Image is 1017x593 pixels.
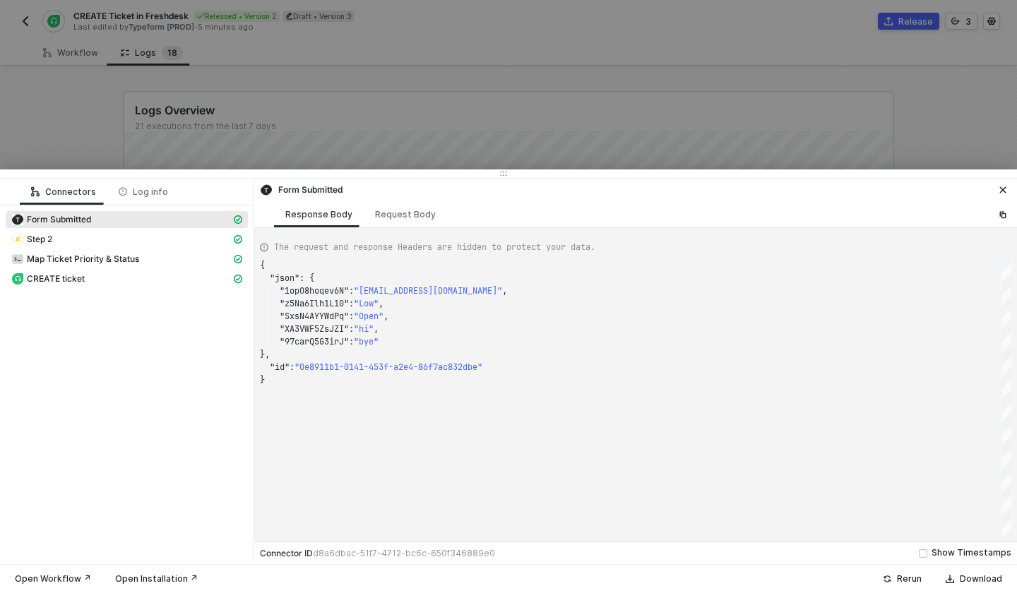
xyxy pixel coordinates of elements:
span: icon-cards [234,275,242,283]
span: "1opO8hoqev6N" [280,285,349,296]
div: Show Timestamps [932,546,1011,560]
span: : [349,323,354,335]
span: icon-cards [234,215,242,224]
span: "hi" [354,323,374,335]
span: d8a6dbac-51f7-4712-bc6c-650f346889e0 [313,548,495,558]
div: Connector ID [260,548,495,559]
span: CREATE ticket [6,270,248,287]
img: integration-icon [261,184,272,196]
span: , [374,323,379,335]
span: icon-download [946,575,954,583]
span: }, [260,349,270,360]
span: Map Ticket Priority & Status [27,253,139,265]
span: "97carQ5G3irJ" [280,336,349,347]
textarea: Editor content;Press Alt+F1 for Accessibility Options. [260,259,261,272]
span: icon-success-page [883,575,891,583]
span: } [260,374,265,385]
span: : [349,311,354,322]
span: Step 2 [6,231,248,248]
div: Open Workflow ↗ [15,573,91,585]
span: "[EMAIL_ADDRESS][DOMAIN_NAME]" [354,285,502,296]
img: integration-icon [12,214,23,225]
span: icon-logic [31,188,40,196]
button: Download [936,570,1011,587]
button: Open Installation ↗ [106,570,207,587]
span: , [383,311,388,322]
span: The request and response Headers are hidden to protect your data. [274,241,595,253]
div: Form Submitted [260,184,343,196]
span: CREATE ticket [27,273,85,284]
span: "json" [270,272,299,284]
span: "0e8911b1-0141-453f-a2e4-86f7ac832dbe" [295,361,482,373]
div: Response Body [285,209,352,220]
span: { [260,260,265,271]
div: Rerun [897,573,922,585]
span: icon-copy-paste [999,210,1007,219]
div: Request Body [375,209,436,220]
img: integration-icon [12,253,23,265]
img: integration-icon [12,273,23,284]
span: : { [299,272,314,284]
span: "XA3VWF5ZsJZI" [280,323,349,335]
span: : [349,298,354,309]
span: icon-cards [234,255,242,263]
div: Connectors [31,186,96,198]
span: Step 2 [27,234,52,245]
div: Download [960,573,1002,585]
span: "id" [270,361,290,373]
div: Log info [119,186,168,198]
span: , [379,298,383,309]
span: : [290,361,295,373]
img: integration-icon [12,234,23,245]
span: , [502,285,507,296]
span: icon-close [999,186,1007,194]
span: "Open" [354,311,383,322]
button: Open Workflow ↗ [6,570,100,587]
span: "SxsN4AYYWdPq" [280,311,349,322]
span: "z5Na6Ilh1L10" [280,298,349,309]
span: : [349,285,354,296]
button: Rerun [874,570,931,587]
div: Open Installation ↗ [115,573,198,585]
span: Map Ticket Priority & Status [6,251,248,268]
span: Form Submitted [27,214,91,225]
span: icon-cards [234,235,242,244]
span: icon-drag-indicator [499,169,508,178]
span: "bye" [354,336,379,347]
span: "Low" [354,298,379,309]
span: Form Submitted [6,211,248,228]
span: : [349,336,354,347]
